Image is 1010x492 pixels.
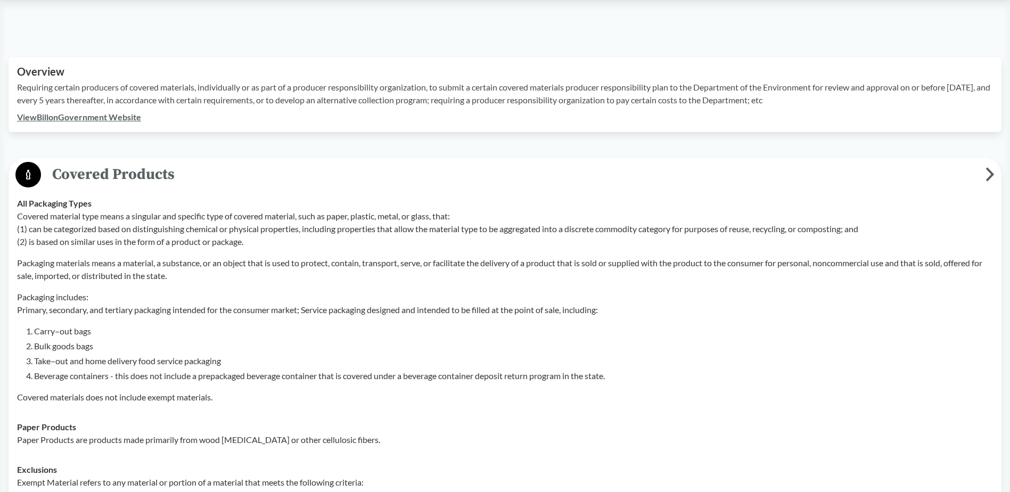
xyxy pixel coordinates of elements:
[17,112,141,122] a: ViewBillonGovernment Website
[17,391,993,404] p: Covered materials does not include exempt materials.
[34,325,993,338] li: Carry–out bags
[34,340,993,352] li: Bulk goods bags
[17,210,993,248] p: Covered material type means a singular and specific type of covered material, such as paper, plas...
[17,65,993,78] h2: Overview
[17,433,993,446] p: Paper Products are products made primarily from wood [MEDICAL_DATA] or other cellulosic fibers.
[34,355,993,367] li: Take–out and home delivery food service packaging
[17,291,993,316] p: Packaging includes: Primary, secondary, and tertiary packaging intended for the consumer market; ...
[34,370,993,382] li: Beverage containers - this does not include a prepackaged beverage container that is covered unde...
[17,422,76,432] strong: Paper Products
[17,464,57,474] strong: Exclusions
[17,198,92,208] strong: All Packaging Types
[41,162,986,186] span: Covered Products
[17,81,993,106] p: Requiring certain producers of covered materials, individually or as part of a producer responsib...
[17,476,993,489] p: Exempt Material refers to any material or portion of a material that meets the following criteria:
[12,161,998,188] button: Covered Products
[17,257,993,282] p: Packaging materials means a material, a substance, or an object that is used to protect, contain,...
